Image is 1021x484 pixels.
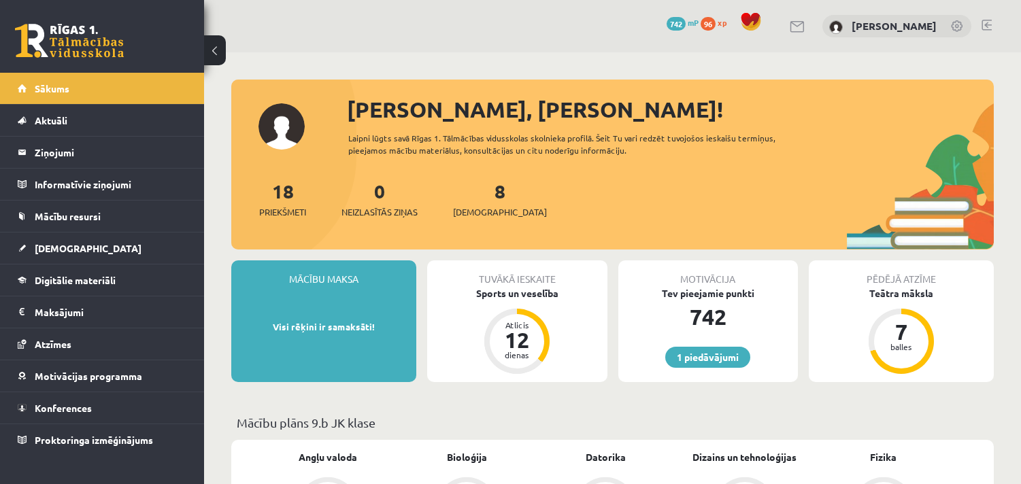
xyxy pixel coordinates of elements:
[497,321,537,329] div: Atlicis
[341,179,418,219] a: 0Neizlasītās ziņas
[231,260,416,286] div: Mācību maksa
[497,351,537,359] div: dienas
[18,232,187,264] a: [DEMOGRAPHIC_DATA]
[18,328,187,360] a: Atzīmes
[18,392,187,423] a: Konferences
[259,205,306,219] span: Priekšmeti
[35,296,187,328] legend: Maksājumi
[427,286,607,376] a: Sports un veselība Atlicis 12 dienas
[667,17,699,28] a: 742 mP
[18,201,187,232] a: Mācību resursi
[881,343,922,351] div: balles
[18,137,187,168] a: Ziņojumi
[35,402,92,414] span: Konferences
[497,329,537,351] div: 12
[341,205,418,219] span: Neizlasītās ziņas
[618,300,798,333] div: 742
[852,19,937,33] a: [PERSON_NAME]
[35,114,67,126] span: Aktuāli
[238,320,409,334] p: Visi rēķini ir samaksāti!
[18,73,187,104] a: Sākums
[701,17,716,31] span: 96
[35,274,116,286] span: Digitālie materiāli
[447,450,487,464] a: Bioloģija
[809,286,994,300] div: Teātra māksla
[18,360,187,392] a: Motivācijas programma
[829,20,843,34] img: Rūdolfs Masjulis
[427,286,607,300] div: Sports un veselība
[688,17,699,28] span: mP
[618,286,798,300] div: Tev pieejamie punkti
[427,260,607,286] div: Tuvākā ieskaite
[453,179,547,219] a: 8[DEMOGRAPHIC_DATA]
[15,24,124,58] a: Rīgas 1. Tālmācības vidusskola
[667,17,686,31] span: 742
[809,260,994,286] div: Pēdējā atzīme
[870,450,897,464] a: Fizika
[259,179,306,219] a: 18Priekšmeti
[35,434,153,446] span: Proktoringa izmēģinājums
[692,450,797,464] a: Dizains un tehnoloģijas
[453,205,547,219] span: [DEMOGRAPHIC_DATA]
[18,424,187,455] a: Proktoringa izmēģinājums
[35,82,69,94] span: Sākums
[35,137,187,168] legend: Ziņojumi
[18,296,187,328] a: Maksājumi
[35,242,141,254] span: [DEMOGRAPHIC_DATA]
[618,260,798,286] div: Motivācija
[35,169,187,200] legend: Informatīvie ziņojumi
[347,93,994,126] div: [PERSON_NAME], [PERSON_NAME]!
[237,413,988,432] p: Mācību plāns 9.b JK klase
[35,370,142,382] span: Motivācijas programma
[348,132,806,156] div: Laipni lūgts savā Rīgas 1. Tālmācības vidusskolas skolnieka profilā. Šeit Tu vari redzēt tuvojošo...
[18,169,187,200] a: Informatīvie ziņojumi
[299,450,357,464] a: Angļu valoda
[701,17,733,28] a: 96 xp
[718,17,726,28] span: xp
[665,347,750,368] a: 1 piedāvājumi
[881,321,922,343] div: 7
[809,286,994,376] a: Teātra māksla 7 balles
[18,264,187,296] a: Digitālie materiāli
[586,450,626,464] a: Datorika
[35,338,71,350] span: Atzīmes
[18,105,187,136] a: Aktuāli
[35,210,101,222] span: Mācību resursi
